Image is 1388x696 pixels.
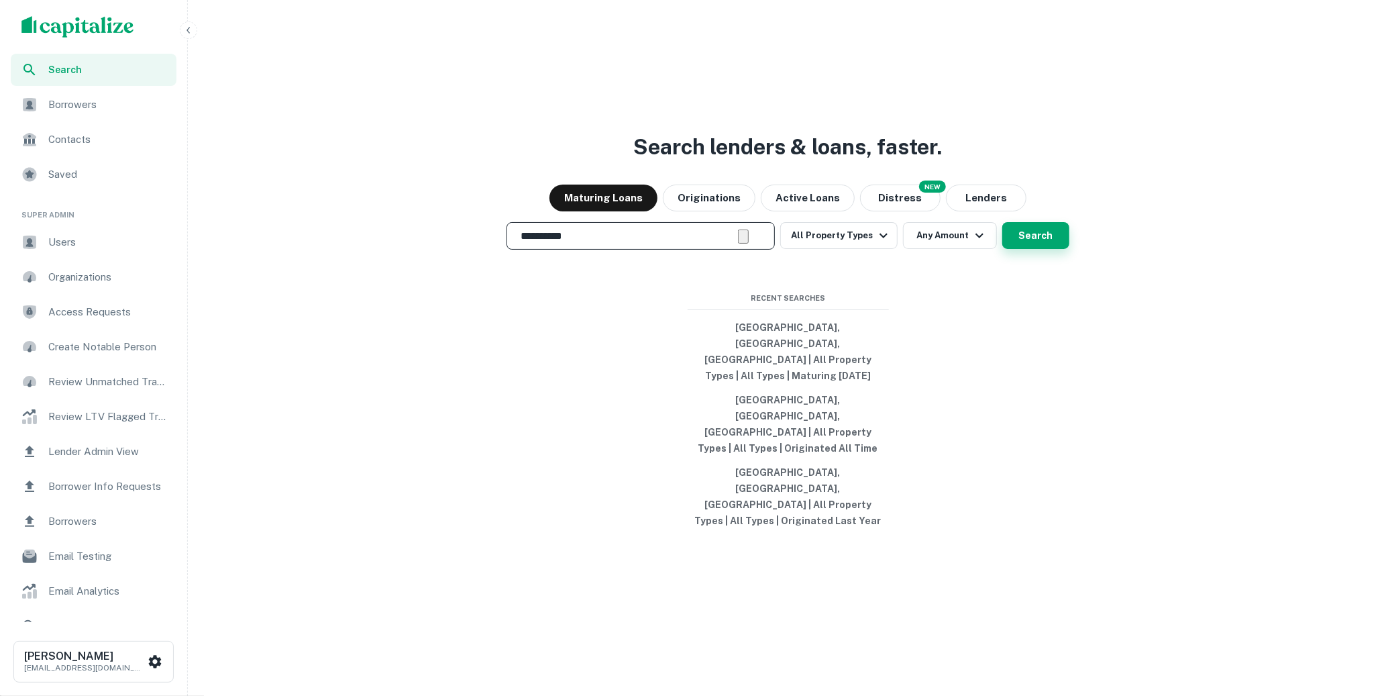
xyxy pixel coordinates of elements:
a: Borrowers [11,505,176,538]
span: Borrowers [48,513,168,530]
a: Create Notable Person [11,331,176,363]
span: Users [48,234,168,250]
button: Any Amount [903,222,997,249]
button: [GEOGRAPHIC_DATA], [GEOGRAPHIC_DATA], [GEOGRAPHIC_DATA] | All Property Types | All Types | Maturi... [688,315,889,388]
button: Clear [738,230,749,244]
span: Email Testing [48,548,168,564]
a: Review LTV Flagged Transactions [11,401,176,433]
a: Search [11,54,176,86]
span: Create Notable Person [48,339,168,355]
button: Maturing Loans [549,185,657,211]
button: Lenders [946,185,1026,211]
div: NEW [919,181,946,193]
span: Lender Admin View [48,444,168,460]
span: Organizations [48,269,168,285]
iframe: Chat Widget [1321,589,1388,653]
li: Super Admin [11,193,176,226]
a: SOS Search [11,610,176,642]
span: SOS Search [48,618,168,634]
button: [GEOGRAPHIC_DATA], [GEOGRAPHIC_DATA], [GEOGRAPHIC_DATA] | All Property Types | All Types | Origin... [688,460,889,533]
button: [PERSON_NAME][EMAIL_ADDRESS][DOMAIN_NAME] [13,641,174,683]
img: capitalize-logo.png [21,16,134,38]
button: Originations [663,185,755,211]
a: Email Analytics [11,575,176,607]
a: Lender Admin View [11,436,176,468]
span: Access Requests [48,304,168,320]
span: Search [48,62,168,77]
span: Review LTV Flagged Transactions [48,409,168,425]
button: Search distressed loans with lien and other non-mortgage details. [860,185,941,211]
a: Review Unmatched Transactions [11,366,176,398]
button: [GEOGRAPHIC_DATA], [GEOGRAPHIC_DATA], [GEOGRAPHIC_DATA] | All Property Types | All Types | Origin... [688,388,889,460]
h3: Search lenders & loans, faster. [634,131,943,163]
a: Email Testing [11,540,176,573]
span: Borrower Info Requests [48,479,168,495]
span: Saved [48,166,168,183]
span: Borrowers [48,97,168,113]
a: Contacts [11,123,176,156]
a: Borrower Info Requests [11,470,176,503]
button: Active Loans [761,185,855,211]
button: All Property Types [780,222,897,249]
p: [EMAIL_ADDRESS][DOMAIN_NAME] [24,662,145,674]
span: Email Analytics [48,583,168,599]
span: Contacts [48,132,168,148]
a: Access Requests [11,296,176,328]
a: Saved [11,158,176,191]
span: Review Unmatched Transactions [48,374,168,390]
button: Search [1002,222,1069,249]
a: Organizations [11,261,176,293]
a: Users [11,226,176,258]
span: Recent Searches [688,293,889,304]
h6: [PERSON_NAME] [24,651,145,662]
a: Borrowers [11,89,176,121]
